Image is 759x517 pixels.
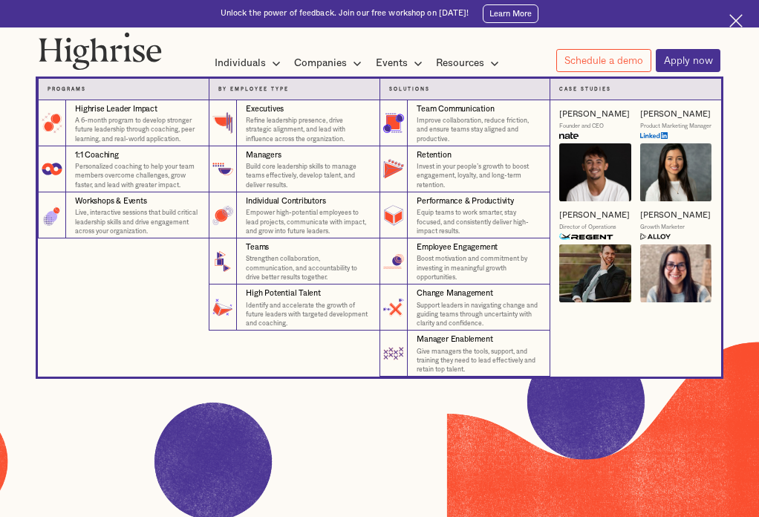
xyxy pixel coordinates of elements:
[559,123,604,130] div: Founder and CEO
[246,104,284,115] div: Executives
[75,150,118,161] div: 1:1 Coaching
[417,242,498,253] div: Employee Engagement
[559,224,616,231] div: Director of Operations
[640,210,711,221] a: [PERSON_NAME]
[640,109,711,120] a: [PERSON_NAME]
[75,196,146,207] div: Workshops & Events
[417,163,540,189] p: Invest in your people’s growth to boost engagement, loyalty, and long-term retention.
[417,150,451,161] div: Retention
[389,87,430,91] strong: Solutions
[38,146,209,192] a: 1:1 CoachingPersonalized coaching to help your team members overcome challenges, grow faster, and...
[75,209,199,235] p: Live, interactive sessions that build critical leadership skills and drive engagement across your...
[483,4,538,22] a: Learn More
[556,49,651,72] a: Schedule a demo
[417,104,494,115] div: Team Communication
[38,192,209,238] a: Workshops & EventsLive, interactive sessions that build critical leadership skills and drive enga...
[215,54,266,72] div: Individuals
[75,163,199,189] p: Personalized coaching to help your team members overcome challenges, grow faster, and lead with g...
[417,348,540,374] p: Give managers the tools, support, and training they need to lead effectively and retain top talent.
[376,54,408,72] div: Events
[246,196,325,207] div: Individual Contributors
[417,288,492,299] div: Change Management
[75,104,157,115] div: Highrise Leader Impact
[218,87,289,91] strong: By Employee Type
[417,255,540,282] p: Boost motivation and commitment by investing in meaningful growth opportunities.
[640,224,685,231] div: Growth Marketer
[246,163,370,189] p: Build core leadership skills to manage teams effectively, develop talent, and deliver results.
[209,284,379,331] a: High Potential TalentIdentify and accelerate the growth of future leaders with targeted developme...
[246,150,281,161] div: Managers
[246,209,370,235] p: Empower high-potential employees to lead projects, communicate with impact, and grow into future ...
[379,238,550,284] a: Employee EngagementBoost motivation and commitment by investing in meaningful growth opportunities.
[656,49,721,72] a: Apply now
[209,146,379,192] a: ManagersBuild core leadership skills to manage teams effectively, develop talent, and deliver res...
[559,109,630,120] a: [PERSON_NAME]
[221,8,469,19] div: Unlock the power of feedback. Join our free workshop on [DATE]!
[379,331,550,377] a: Manager EnablementGive managers the tools, support, and training they need to lead effectively an...
[294,54,347,72] div: Companies
[417,302,540,328] p: Support leaders in navigating change and guiding teams through uncertainty with clarity and confi...
[417,117,540,143] p: Improve collaboration, reduce friction, and ensure teams stay aligned and productive.
[436,54,504,72] div: Resources
[379,284,550,331] a: Change ManagementSupport leaders in navigating change and guiding teams through uncertainty with ...
[246,117,370,143] p: Refine leadership presence, drive strategic alignment, and lead with influence across the organiz...
[38,100,209,146] a: Highrise Leader ImpactA 6-month program to develop stronger future leadership through coaching, p...
[417,209,540,235] p: Equip teams to work smarter, stay focused, and consistently deliver high-impact results.
[379,192,550,238] a: Performance & ProductivityEquip teams to work smarter, stay focused, and consistently deliver hig...
[376,54,427,72] div: Events
[417,334,492,345] div: Manager Enablement
[75,117,199,143] p: A 6-month program to develop stronger future leadership through coaching, peer learning, and real...
[246,302,370,328] p: Identify and accelerate the growth of future leaders with targeted development and coaching.
[729,14,743,28] img: Cross icon
[417,196,514,207] div: Performance & Productivity
[436,54,484,72] div: Resources
[39,32,162,69] img: Highrise logo
[209,238,379,284] a: TeamsStrengthen collaboration, communication, and accountability to drive better results together.
[559,210,630,221] a: [PERSON_NAME]
[209,100,379,146] a: ExecutivesRefine leadership presence, drive strategic alignment, and lead with influence across t...
[48,87,86,91] strong: Programs
[559,87,611,91] strong: Case Studies
[246,288,321,299] div: High Potential Talent
[379,146,550,192] a: RetentionInvest in your people’s growth to boost engagement, loyalty, and long-term retention.
[246,255,370,282] p: Strengthen collaboration, communication, and accountability to drive better results together.
[379,100,550,146] a: Team CommunicationImprove collaboration, reduce friction, and ensure teams stay aligned and produ...
[209,192,379,238] a: Individual ContributorsEmpower high-potential employees to lead projects, communicate with impact...
[640,123,711,130] div: Product Marketing Manager
[294,54,366,72] div: Companies
[215,54,285,72] div: Individuals
[246,242,269,253] div: Teams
